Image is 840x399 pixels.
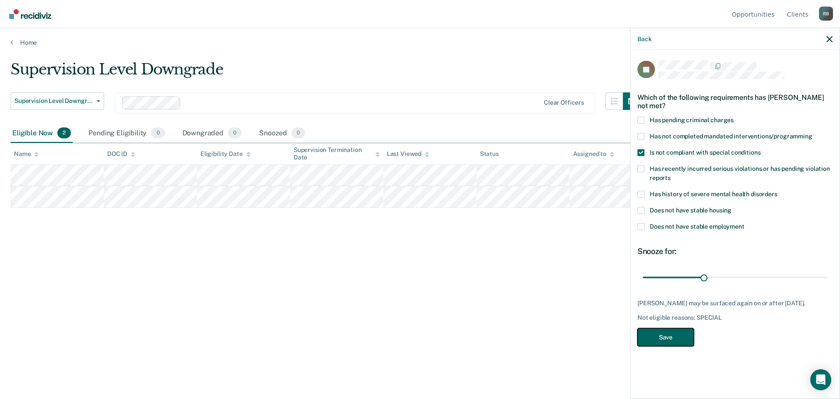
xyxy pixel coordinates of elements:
div: Supervision Level Downgrade [10,60,640,85]
div: Snooze for: [637,246,833,256]
div: Eligible Now [10,124,73,143]
span: 0 [228,127,241,139]
a: Home [10,39,829,46]
div: Name [14,150,38,158]
div: Assigned to [573,150,614,158]
div: Status [480,150,499,158]
span: Does not have stable housing [650,206,731,213]
div: R B [819,7,833,21]
div: Last Viewed [387,150,429,158]
div: Pending Eligibility [87,124,166,143]
span: Has not completed mandated interventions/programming [650,132,812,139]
div: Downgraded [181,124,244,143]
span: Supervision Level Downgrade [14,97,93,105]
div: Open Intercom Messenger [810,369,831,390]
div: Which of the following requirements has [PERSON_NAME] not met? [637,86,833,117]
div: Clear officers [544,99,584,106]
img: Recidiviz [9,9,51,19]
button: Profile dropdown button [819,7,833,21]
button: Save [637,328,694,346]
div: Snoozed [257,124,307,143]
div: DOC ID [107,150,135,158]
span: Has recently incurred serious violations or has pending violation reports [650,165,830,181]
span: Has pending criminal charges [650,116,734,123]
span: Is not compliant with special conditions [650,148,760,155]
div: [PERSON_NAME] may be surfaced again on or after [DATE]. [637,299,833,307]
span: Has history of severe mental health disorders [650,190,777,197]
span: 2 [57,127,71,139]
span: 0 [151,127,164,139]
span: 0 [291,127,305,139]
div: Not eligible reasons: SPECIAL [637,314,833,321]
button: Back [637,35,651,42]
div: Supervision Termination Date [294,146,380,161]
span: Does not have stable employment [650,222,745,230]
div: Eligibility Date [200,150,251,158]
